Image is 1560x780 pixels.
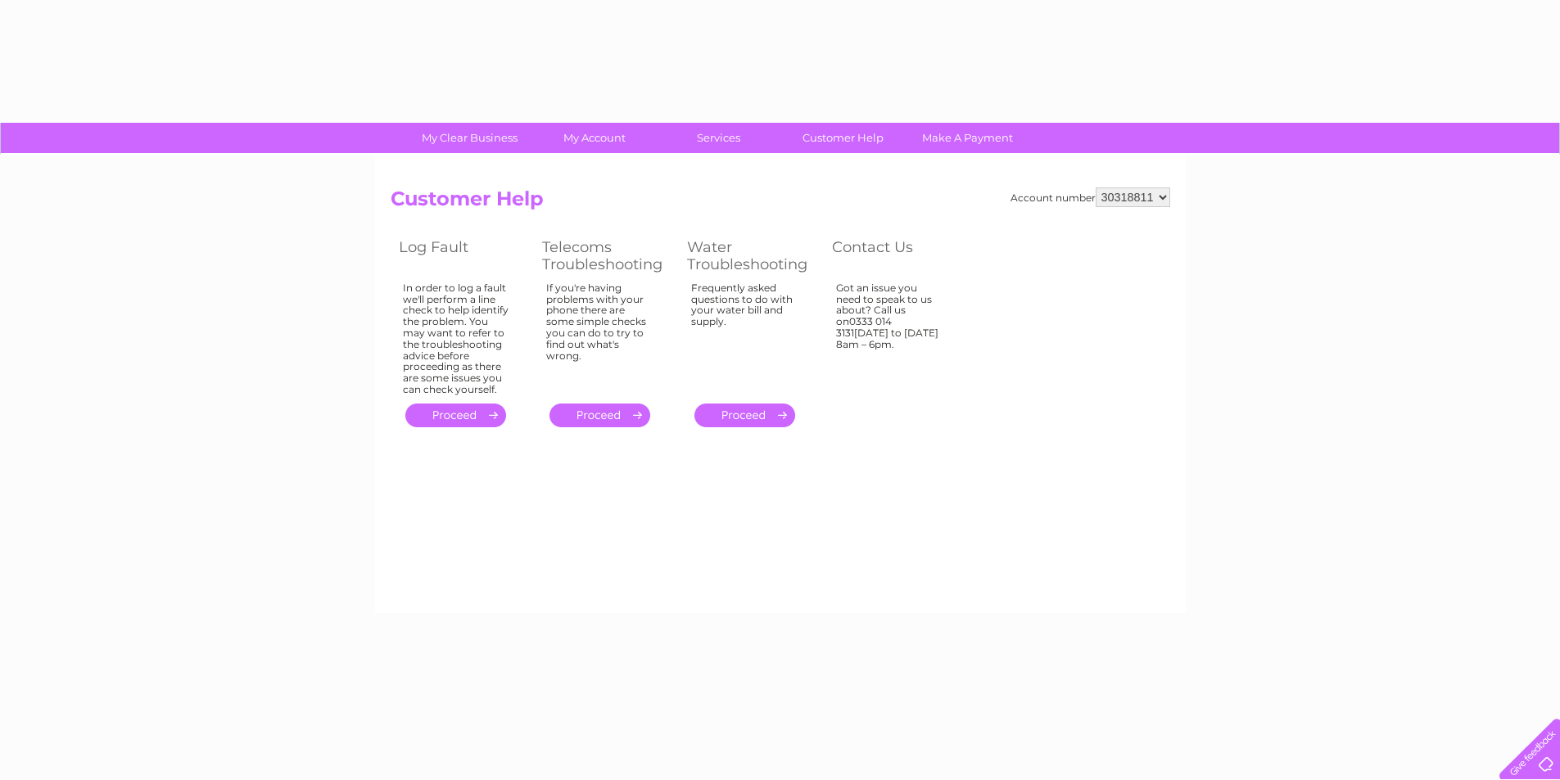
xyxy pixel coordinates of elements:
[836,282,943,389] div: Got an issue you need to speak to us about? Call us on [DATE] to [DATE] 8am – 6pm.
[691,282,799,389] div: Frequently asked questions to do with your water bill and supply.
[651,123,786,153] a: Services
[405,404,506,427] a: .
[836,315,892,339] avayaelement: 0333 014 3131
[694,404,795,427] a: .
[1011,187,1170,207] div: Account number
[824,234,967,277] th: Contact Us
[900,123,1035,153] a: Make A Payment
[546,282,654,389] div: If you're having problems with your phone there are some simple checks you can do to try to find ...
[534,234,679,277] th: Telecoms Troubleshooting
[403,282,509,395] div: In order to log a fault we'll perform a line check to help identify the problem. You may want to ...
[679,234,824,277] th: Water Troubleshooting
[402,123,537,153] a: My Clear Business
[775,123,911,153] a: Customer Help
[549,404,650,427] a: .
[391,187,1170,219] h2: Customer Help
[391,234,534,277] th: Log Fault
[527,123,662,153] a: My Account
